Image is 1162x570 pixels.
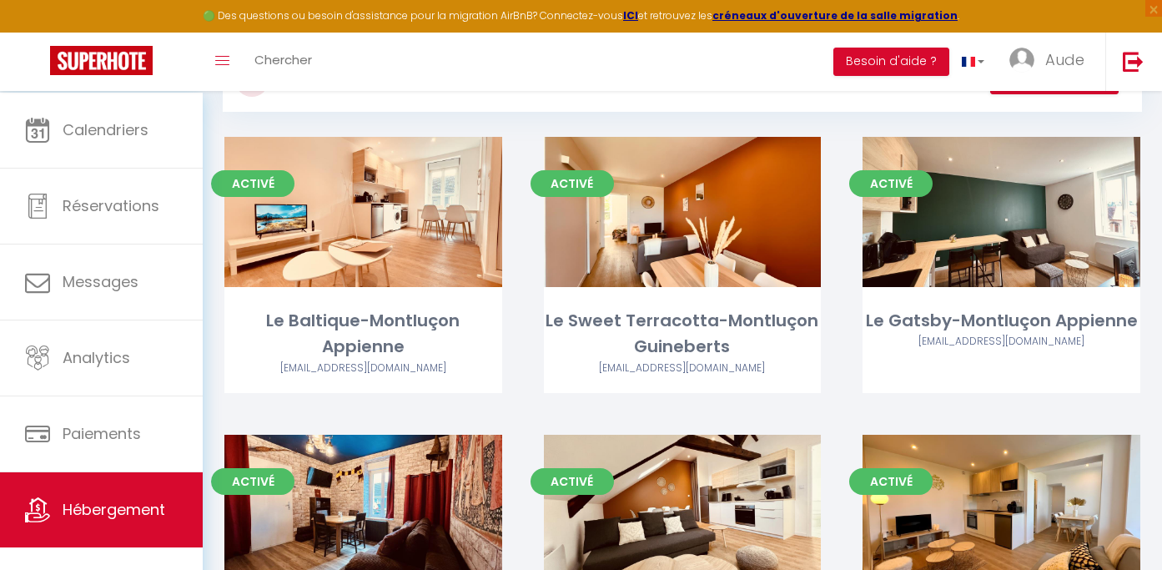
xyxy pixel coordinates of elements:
[224,308,502,361] div: Le Baltique-Montluçon Appienne
[242,33,324,91] a: Chercher
[544,308,822,361] div: Le Sweet Terracotta-Montluçon Guineberts
[861,63,881,91] a: Vue en Box
[531,468,614,495] span: Activé
[224,361,502,376] div: Airbnb
[63,423,141,444] span: Paiements
[211,468,294,495] span: Activé
[50,46,153,75] img: Super Booking
[63,271,138,292] span: Messages
[1123,51,1144,72] img: logout
[1045,49,1084,70] span: Aude
[849,170,933,197] span: Activé
[254,51,312,68] span: Chercher
[623,8,638,23] a: ICI
[63,119,148,140] span: Calendriers
[863,334,1140,350] div: Airbnb
[211,170,294,197] span: Activé
[833,48,949,76] button: Besoin d'aide ?
[63,347,130,368] span: Analytics
[939,63,959,91] a: Vue par Groupe
[997,33,1105,91] a: ... Aude
[63,195,159,216] span: Réservations
[712,8,958,23] a: créneaux d'ouverture de la salle migration
[900,63,920,91] a: Vue en Liste
[863,308,1140,334] div: Le Gatsby-Montluçon Appienne
[849,468,933,495] span: Activé
[544,361,822,376] div: Airbnb
[531,170,614,197] span: Activé
[13,7,63,57] button: Ouvrir le widget de chat LiveChat
[1009,48,1034,73] img: ...
[63,499,165,520] span: Hébergement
